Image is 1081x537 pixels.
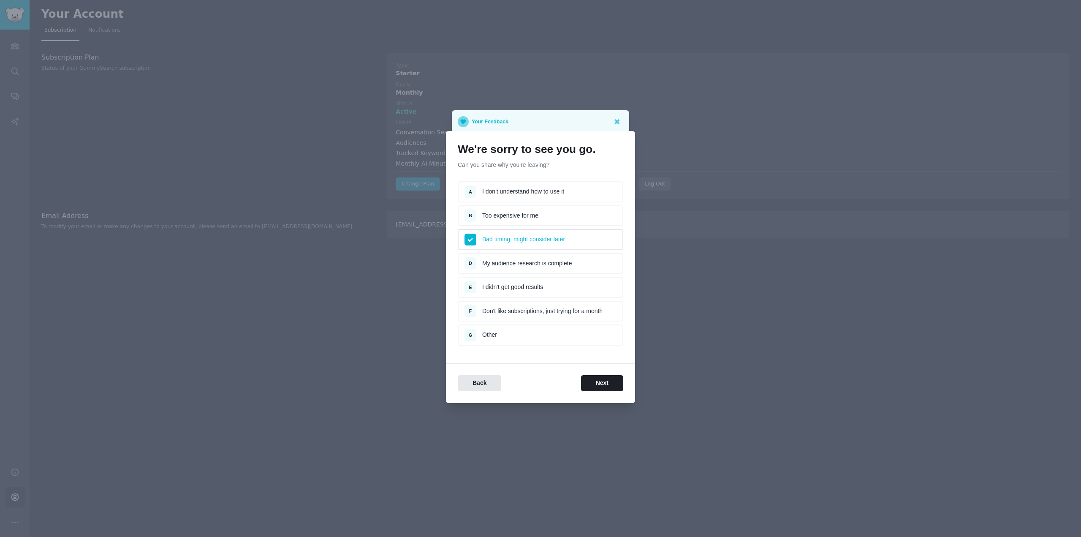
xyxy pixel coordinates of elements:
[458,375,501,392] button: Back
[469,308,472,313] span: F
[469,261,472,266] span: D
[472,116,508,127] p: Your Feedback
[458,143,623,156] h1: We're sorry to see you go.
[469,213,472,218] span: B
[469,189,472,194] span: A
[458,161,623,169] p: Can you share why you're leaving?
[469,333,472,338] span: G
[581,375,623,392] button: Next
[469,285,472,290] span: E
